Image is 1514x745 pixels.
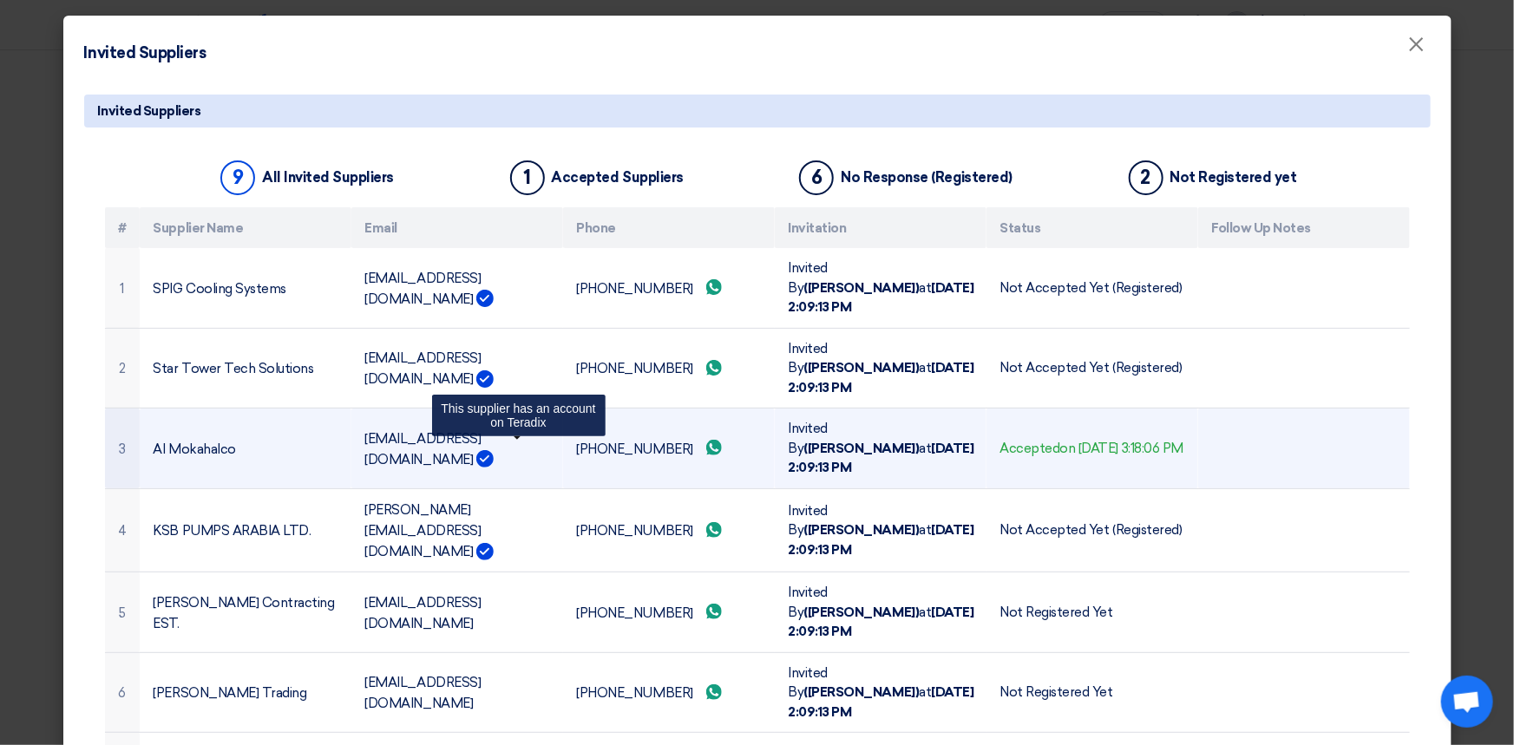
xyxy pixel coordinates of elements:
font: at [919,604,931,620]
font: ([PERSON_NAME]) [804,522,920,538]
font: KSB PUMPS ARABIA LTD. [154,523,311,539]
span: This supplier has an account on Teradix [441,402,595,429]
font: [DATE] 2:09:13 PM [789,360,974,395]
font: [DATE] 2:09:13 PM [789,604,974,640]
font: 3 [119,441,126,457]
font: at [919,522,931,538]
font: Accepted [1000,441,1060,456]
font: [DATE] 2:09:13 PM [789,441,974,476]
font: Invited By [789,341,829,376]
font: Star Tower Tech Solutions [154,361,314,376]
div: Open chat [1441,676,1493,728]
font: on [DATE] 3:18:06 PM [1060,441,1183,456]
font: Invited By [789,421,829,456]
font: Supplier Name [154,220,244,236]
font: [EMAIL_ADDRESS][DOMAIN_NAME] [365,431,482,467]
font: 2 [1141,166,1151,189]
font: [DATE] 2:09:13 PM [789,522,974,558]
font: Not Registered Yet [1000,604,1113,620]
font: [EMAIL_ADDRESS][DOMAIN_NAME] [365,271,482,307]
font: at [919,360,931,376]
font: [PHONE_NUMBER] [577,361,693,376]
font: 4 [119,523,128,539]
font: 5 [119,605,126,621]
font: Status [1000,220,1041,236]
font: Not Registered Yet [1000,684,1113,700]
font: at [919,441,931,456]
img: Verified Account [476,450,494,467]
font: at [919,280,931,296]
font: [DATE] 2:09:13 PM [789,684,974,720]
font: Invited Suppliers [84,43,206,62]
font: Invitation [789,220,847,236]
font: [PHONE_NUMBER] [577,685,693,701]
font: SPIG Cooling Systems [154,281,286,297]
font: [EMAIL_ADDRESS][DOMAIN_NAME] [365,595,482,631]
font: [EMAIL_ADDRESS][DOMAIN_NAME] [365,675,482,711]
font: Not Accepted Yet (Registered) [1000,280,1183,296]
font: [PERSON_NAME][EMAIL_ADDRESS][DOMAIN_NAME] [365,502,482,559]
font: Not Accepted Yet (Registered) [1000,522,1183,538]
button: Close [1394,28,1439,62]
font: Email [365,220,398,236]
font: Accepted Suppliers [552,169,684,186]
font: 9 [233,166,244,189]
font: No Response (Registered) [841,169,1012,186]
img: Verified Account [476,543,494,560]
font: ([PERSON_NAME]) [804,441,920,456]
font: [PERSON_NAME] Contracting EST. [154,595,335,631]
font: Phone [577,220,617,236]
font: ([PERSON_NAME]) [804,280,920,296]
font: Not Accepted Yet (Registered) [1000,360,1183,376]
font: 1 [120,281,124,297]
font: Invited By [789,503,829,539]
font: Invited By [789,665,829,701]
font: × [1408,31,1426,66]
font: Invited By [789,585,829,620]
font: [PHONE_NUMBER] [577,441,693,457]
font: ([PERSON_NAME]) [804,684,920,700]
font: Follow Up Notes [1212,220,1312,236]
font: [DATE] 2:09:13 PM [789,280,974,316]
font: 6 [811,166,823,189]
font: [PHONE_NUMBER] [577,281,693,297]
font: All Invited Suppliers [262,169,394,186]
font: ([PERSON_NAME]) [804,604,920,620]
font: Not Registered yet [1170,169,1297,186]
font: ([PERSON_NAME]) [804,360,920,376]
img: Verified Account [476,290,494,307]
font: [PHONE_NUMBER] [577,605,693,621]
img: Verified Account [476,370,494,388]
font: 2 [119,361,126,376]
font: Invited By [789,260,829,296]
font: [PHONE_NUMBER] [577,523,693,539]
font: Al Mokahalco [154,441,236,457]
font: [PERSON_NAME] Trading [154,685,307,701]
font: # [119,220,128,236]
font: 1 [523,166,531,189]
font: [EMAIL_ADDRESS][DOMAIN_NAME] [365,350,482,387]
font: Invited Suppliers [98,103,201,119]
font: at [919,684,931,700]
font: 6 [119,685,127,701]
